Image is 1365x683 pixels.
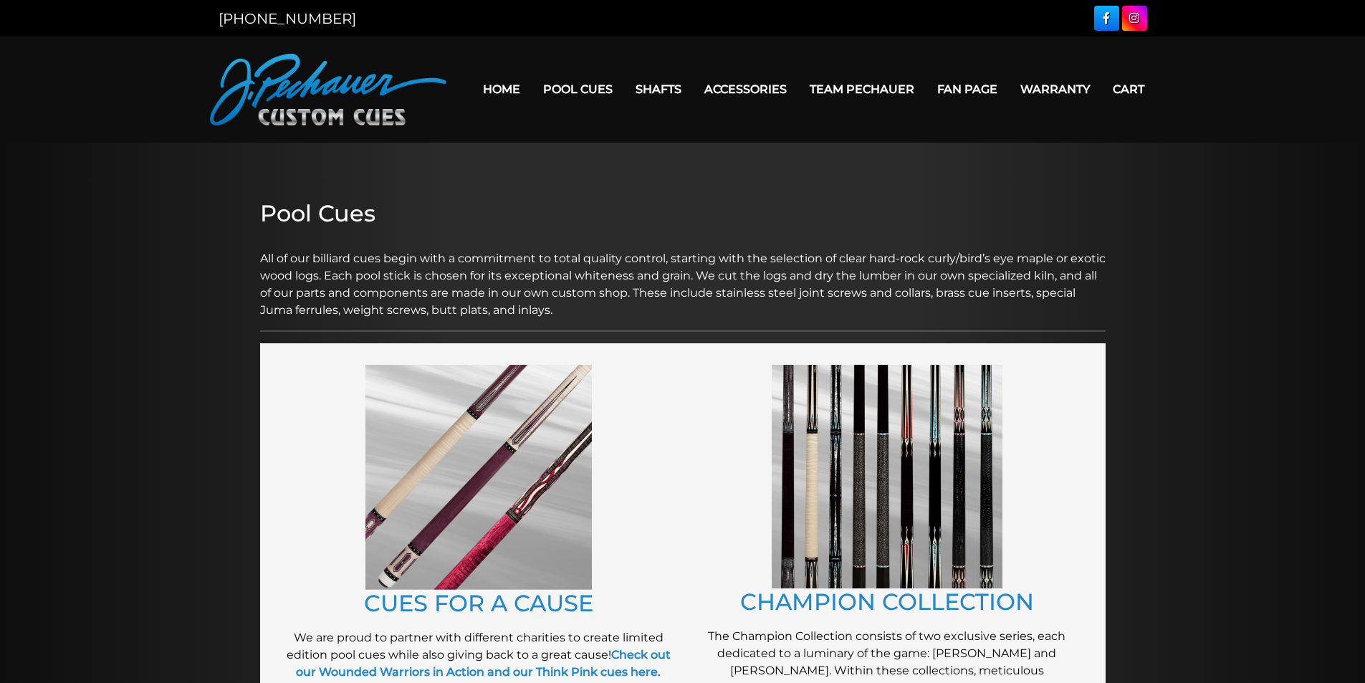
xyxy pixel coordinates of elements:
h2: Pool Cues [260,200,1106,227]
a: CHAMPION COLLECTION [740,588,1034,616]
a: Pool Cues [532,71,624,108]
p: All of our billiard cues begin with a commitment to total quality control, starting with the sele... [260,233,1106,319]
a: Home [471,71,532,108]
p: We are proud to partner with different charities to create limited edition pool cues while also g... [282,629,676,681]
a: Team Pechauer [798,71,926,108]
a: Check out our Wounded Warriors in Action and our Think Pink cues here. [296,648,671,679]
a: Warranty [1009,71,1101,108]
a: Accessories [693,71,798,108]
img: Pechauer Custom Cues [210,54,446,125]
a: Cart [1101,71,1156,108]
a: Shafts [624,71,693,108]
a: Fan Page [926,71,1009,108]
a: CUES FOR A CAUSE [364,589,593,617]
a: [PHONE_NUMBER] [219,10,356,27]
